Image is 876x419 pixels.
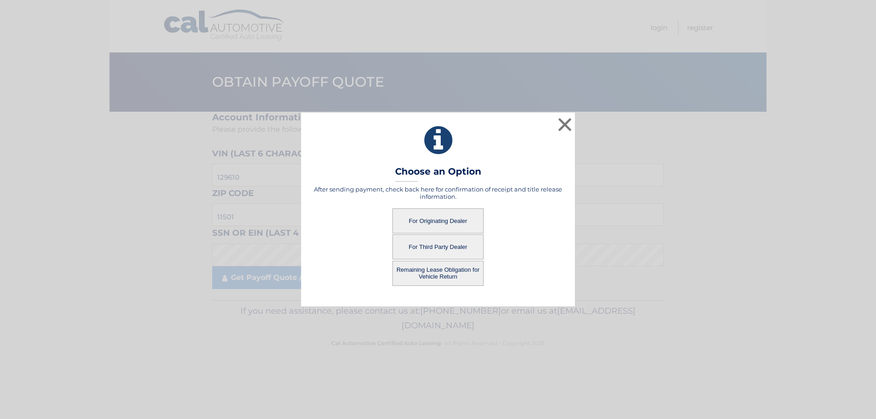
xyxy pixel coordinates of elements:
button: Remaining Lease Obligation for Vehicle Return [392,261,484,286]
h3: Choose an Option [395,166,481,182]
button: × [556,115,574,134]
h5: After sending payment, check back here for confirmation of receipt and title release information. [313,186,563,200]
button: For Third Party Dealer [392,234,484,259]
button: For Originating Dealer [392,208,484,233]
